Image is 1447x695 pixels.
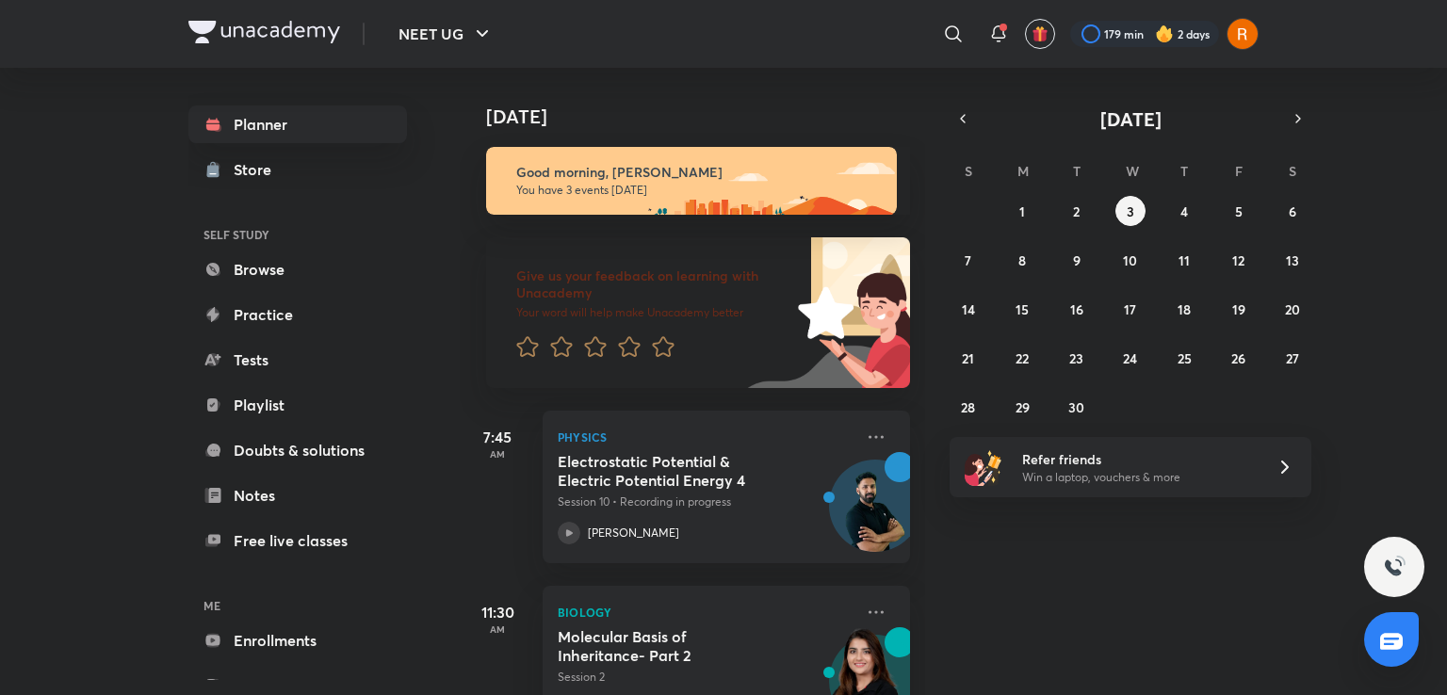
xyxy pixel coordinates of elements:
button: September 28, 2025 [953,392,984,422]
button: September 3, 2025 [1115,196,1146,226]
img: Avatar [830,470,920,560]
button: September 11, 2025 [1169,245,1199,275]
abbr: September 24, 2025 [1123,349,1137,367]
a: Doubts & solutions [188,431,407,469]
button: September 13, 2025 [1277,245,1308,275]
button: September 18, 2025 [1169,294,1199,324]
button: September 2, 2025 [1062,196,1092,226]
h5: Molecular Basis of Inheritance- Part 2 [558,627,792,665]
abbr: September 12, 2025 [1232,251,1244,269]
abbr: September 25, 2025 [1178,349,1192,367]
button: September 10, 2025 [1115,245,1146,275]
div: Store [234,158,283,181]
abbr: September 17, 2025 [1124,300,1136,318]
abbr: Tuesday [1073,162,1081,180]
button: September 19, 2025 [1224,294,1254,324]
h6: Refer friends [1022,449,1254,469]
a: Free live classes [188,522,407,559]
abbr: September 26, 2025 [1231,349,1245,367]
button: September 9, 2025 [1062,245,1092,275]
a: Planner [188,105,407,143]
abbr: September 22, 2025 [1016,349,1029,367]
button: September 14, 2025 [953,294,984,324]
h6: SELF STUDY [188,218,407,251]
button: September 23, 2025 [1062,343,1092,373]
abbr: September 14, 2025 [962,300,975,318]
a: Store [188,151,407,188]
h5: 7:45 [460,426,535,448]
h4: [DATE] [486,105,929,128]
p: You have 3 events [DATE] [516,183,880,198]
p: Win a laptop, vouchers & more [1022,469,1254,486]
button: September 4, 2025 [1169,196,1199,226]
button: September 21, 2025 [953,343,984,373]
button: NEET UG [387,15,505,53]
abbr: September 30, 2025 [1068,398,1084,416]
abbr: September 23, 2025 [1069,349,1083,367]
abbr: September 2, 2025 [1073,202,1080,220]
abbr: September 21, 2025 [962,349,974,367]
abbr: September 18, 2025 [1178,300,1191,318]
img: streak [1155,24,1174,43]
button: September 26, 2025 [1224,343,1254,373]
h6: Good morning, [PERSON_NAME] [516,164,880,181]
abbr: Monday [1017,162,1029,180]
img: Company Logo [188,21,340,43]
button: September 30, 2025 [1062,392,1092,422]
button: September 5, 2025 [1224,196,1254,226]
button: September 20, 2025 [1277,294,1308,324]
h6: Give us your feedback on learning with Unacademy [516,267,791,301]
a: Playlist [188,386,407,424]
img: Aliya Fatima [1227,18,1259,50]
abbr: September 20, 2025 [1285,300,1300,318]
abbr: September 19, 2025 [1232,300,1245,318]
button: avatar [1025,19,1055,49]
abbr: September 3, 2025 [1127,202,1134,220]
a: Browse [188,251,407,288]
abbr: September 29, 2025 [1016,398,1030,416]
a: Notes [188,477,407,514]
a: Tests [188,341,407,379]
button: September 1, 2025 [1007,196,1037,226]
button: [DATE] [976,105,1285,132]
img: referral [965,448,1002,486]
abbr: Sunday [965,162,972,180]
p: AM [460,448,535,460]
abbr: September 1, 2025 [1019,202,1025,220]
p: Session 10 • Recording in progress [558,493,854,510]
a: Practice [188,296,407,333]
a: Company Logo [188,21,340,48]
abbr: September 7, 2025 [965,251,971,269]
p: Your word will help make Unacademy better [516,305,791,320]
button: September 7, 2025 [953,245,984,275]
abbr: September 4, 2025 [1180,202,1188,220]
span: [DATE] [1100,106,1162,132]
img: avatar [1032,25,1049,42]
abbr: September 15, 2025 [1016,300,1029,318]
p: Physics [558,426,854,448]
button: September 12, 2025 [1224,245,1254,275]
p: [PERSON_NAME] [588,525,679,541]
abbr: September 9, 2025 [1073,251,1081,269]
abbr: Thursday [1180,162,1188,180]
img: ttu [1383,556,1406,578]
img: feedback_image [734,237,910,388]
abbr: September 27, 2025 [1286,349,1299,367]
button: September 24, 2025 [1115,343,1146,373]
button: September 8, 2025 [1007,245,1037,275]
p: AM [460,623,535,635]
button: September 22, 2025 [1007,343,1037,373]
button: September 15, 2025 [1007,294,1037,324]
button: September 27, 2025 [1277,343,1308,373]
button: September 6, 2025 [1277,196,1308,226]
abbr: Friday [1235,162,1243,180]
abbr: Saturday [1289,162,1296,180]
abbr: September 5, 2025 [1235,202,1243,220]
h5: Electrostatic Potential & Electric Potential Energy 4 [558,452,792,490]
img: morning [486,147,897,215]
button: September 16, 2025 [1062,294,1092,324]
p: Biology [558,601,854,623]
h6: ME [188,590,407,622]
abbr: September 11, 2025 [1179,251,1190,269]
abbr: September 13, 2025 [1286,251,1299,269]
